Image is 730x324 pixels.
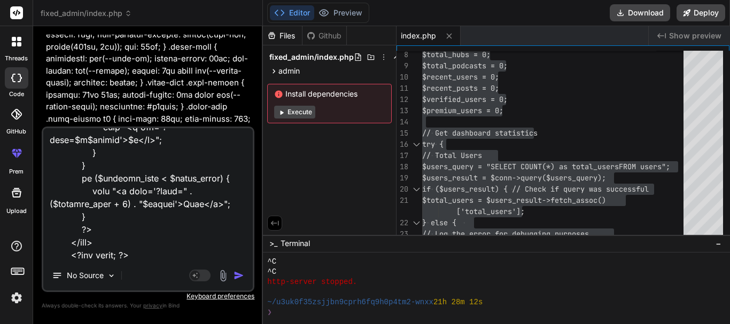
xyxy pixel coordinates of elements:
button: − [713,235,724,252]
div: 11 [397,83,408,94]
span: http-server stopped. [267,277,357,287]
label: threads [5,54,28,63]
div: 16 [397,139,408,150]
span: fixed_admin/index.php [41,8,132,19]
textarea: Loremip: dolors::ametc(): Adipis'e seddo eiusmo te I:\utlab\etdolo\magnaaliq\enima\minimve.qui no... [43,128,253,260]
span: cessful [619,184,649,194]
span: index.php [401,30,436,41]
span: ^C [267,267,276,277]
div: 19 [397,172,408,184]
div: 9 [397,60,408,72]
div: Click to collapse the range. [409,139,423,150]
span: 21h 28m 12s [433,297,483,307]
span: $users_query = "SELECT COUNT(*) as total_users [422,162,619,171]
span: FROM users"; [619,162,670,171]
div: 21 [397,195,408,206]
button: Editor [270,5,314,20]
span: // Log the error for debugging purposes [422,229,589,239]
img: Pick Models [107,271,116,280]
div: Github [302,30,346,41]
span: − [716,238,721,249]
label: GitHub [6,127,26,136]
span: ~/u3uk0f35zsjjbn9cprh6fq9h0p4tm2-wnxx [267,297,433,307]
div: 20 [397,184,408,195]
span: ['total_users']; [456,207,525,216]
span: $total_podcasts = 0; [422,61,508,70]
span: // Get dashboard statistics [422,128,538,138]
div: 10 [397,72,408,83]
span: if ($users_result) { // Check if query was suc [422,184,619,194]
div: 15 [397,128,408,139]
div: 8 [397,49,408,60]
span: // Total Users [422,151,482,160]
div: 23 [397,228,408,240]
div: 22 [397,217,408,228]
span: privacy [143,302,162,309]
button: Execute [274,106,315,118]
span: try { [422,139,444,149]
button: Download [610,4,670,21]
label: Upload [6,207,27,216]
label: code [9,90,24,99]
span: $total_users = $users_result->fetch_assoc( [422,195,602,205]
span: admin [278,66,300,76]
span: Show preview [669,30,721,41]
span: ❯ [267,307,273,318]
img: attachment [217,270,229,282]
div: Click to collapse the range. [409,217,423,228]
span: $users_result = $conn->query($users_query); [422,173,606,183]
p: Always double-check its answers. Your in Bind [42,301,254,311]
label: prem [9,167,24,176]
img: settings [7,289,26,307]
button: Preview [314,5,367,20]
span: $recent_users = 0; [422,72,499,82]
span: } else { [422,218,456,227]
p: Keyboard preferences [42,292,254,301]
div: 14 [397,116,408,128]
img: icon [234,270,244,281]
div: 18 [397,161,408,172]
p: No Source [67,270,104,281]
span: fixed_admin/index.php [269,52,354,62]
div: Click to collapse the range. [409,184,423,195]
span: $verified_users = 0; [422,94,508,104]
span: ^C [267,257,276,267]
span: $total_hubs = 0; [422,50,491,59]
span: $recent_posts = 0; [422,83,499,93]
button: Deploy [677,4,725,21]
span: ) [602,195,606,205]
div: 12 [397,94,408,105]
span: >_ [269,238,277,249]
div: 17 [397,150,408,161]
div: Files [263,30,302,41]
span: Install dependencies [274,89,385,99]
span: Terminal [281,238,310,249]
div: 13 [397,105,408,116]
span: $premium_users = 0; [422,106,503,115]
